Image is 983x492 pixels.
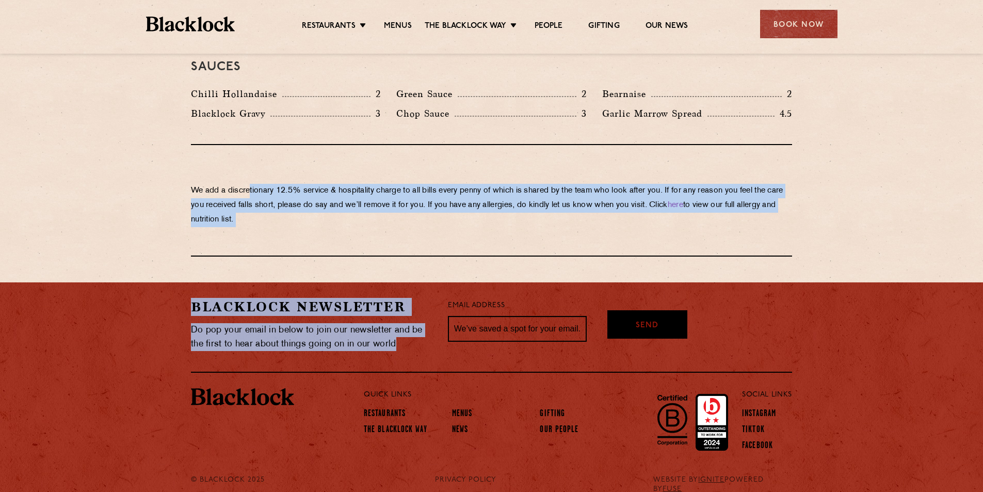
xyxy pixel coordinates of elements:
[602,106,707,121] p: Garlic Marrow Spread
[364,388,708,402] p: Quick Links
[396,87,458,101] p: Green Sauce
[452,425,468,436] a: News
[576,107,587,120] p: 3
[384,21,412,33] a: Menus
[191,60,792,74] h3: Sauces
[696,394,728,451] img: Accred_2023_2star.png
[302,21,356,33] a: Restaurants
[668,201,683,209] a: here
[775,107,792,120] p: 4.5
[448,316,587,342] input: We’ve saved a spot for your email...
[448,300,505,312] label: Email Address
[535,21,562,33] a: People
[540,425,578,436] a: Our People
[760,10,837,38] div: Book Now
[588,21,619,33] a: Gifting
[146,17,235,31] img: BL_Textured_Logo-footer-cropped.svg
[191,106,270,121] p: Blacklock Gravy
[425,21,506,33] a: The Blacklock Way
[742,409,776,420] a: Instagram
[782,87,792,101] p: 2
[742,425,765,436] a: TikTok
[191,298,432,316] h2: Blacklock Newsletter
[540,409,565,420] a: Gifting
[396,106,455,121] p: Chop Sauce
[651,389,694,451] img: B-Corp-Logo-Black-RGB.svg
[191,323,432,351] p: Do pop your email in below to join our newsletter and be the first to hear about things going on ...
[698,476,724,484] a: IGNITE
[602,87,651,101] p: Bearnaise
[191,184,792,227] p: We add a discretionary 12.5% service & hospitality charge to all bills every penny of which is sh...
[191,87,282,101] p: Chilli Hollandaise
[742,388,792,402] p: Social Links
[452,409,473,420] a: Menus
[646,21,688,33] a: Our News
[370,107,381,120] p: 3
[370,87,381,101] p: 2
[576,87,587,101] p: 2
[636,320,658,332] span: Send
[435,475,496,485] a: PRIVACY POLICY
[742,441,773,452] a: Facebook
[364,425,427,436] a: The Blacklock Way
[191,388,294,406] img: BL_Textured_Logo-footer-cropped.svg
[364,409,406,420] a: Restaurants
